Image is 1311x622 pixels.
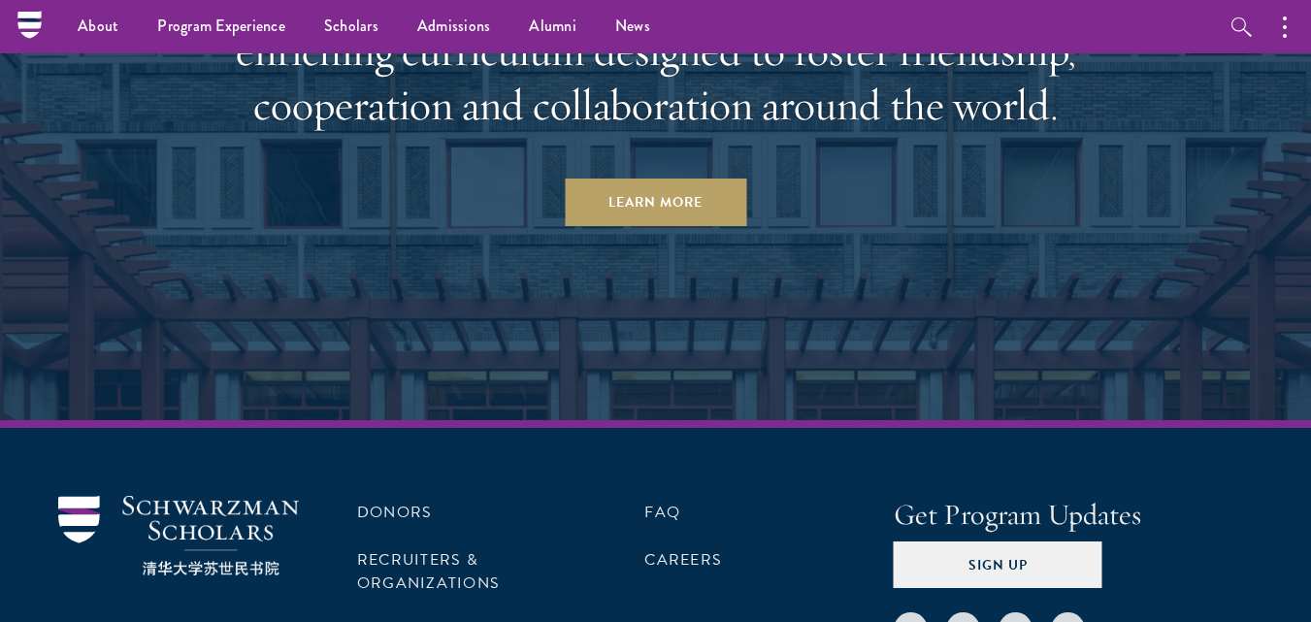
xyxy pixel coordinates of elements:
a: Donors [357,501,432,524]
a: Recruiters & Organizations [357,548,500,595]
a: Learn More [565,179,746,225]
button: Sign Up [894,541,1102,588]
h4: Get Program Updates [894,496,1253,535]
img: Schwarzman Scholars [58,496,299,576]
a: Careers [644,548,722,572]
a: FAQ [644,501,680,524]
